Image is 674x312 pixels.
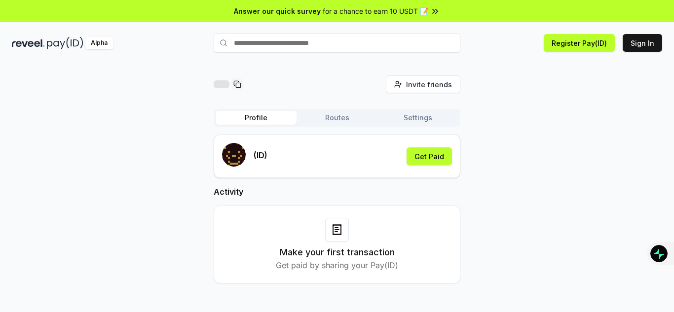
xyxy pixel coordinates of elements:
div: Alpha [85,37,113,49]
span: for a chance to earn 10 USDT 📝 [323,6,428,16]
span: Invite friends [406,79,452,90]
button: Profile [216,111,297,125]
p: Get paid by sharing your Pay(ID) [276,259,398,271]
h3: Make your first transaction [280,245,395,259]
span: Answer our quick survey [234,6,321,16]
h2: Activity [214,186,460,198]
p: (ID) [254,149,267,161]
button: Get Paid [407,147,452,165]
img: reveel_dark [12,37,45,49]
button: Routes [297,111,377,125]
button: Register Pay(ID) [544,34,615,52]
button: Sign In [623,34,662,52]
button: Invite friends [386,75,460,93]
button: Settings [377,111,458,125]
img: pay_id [47,37,83,49]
